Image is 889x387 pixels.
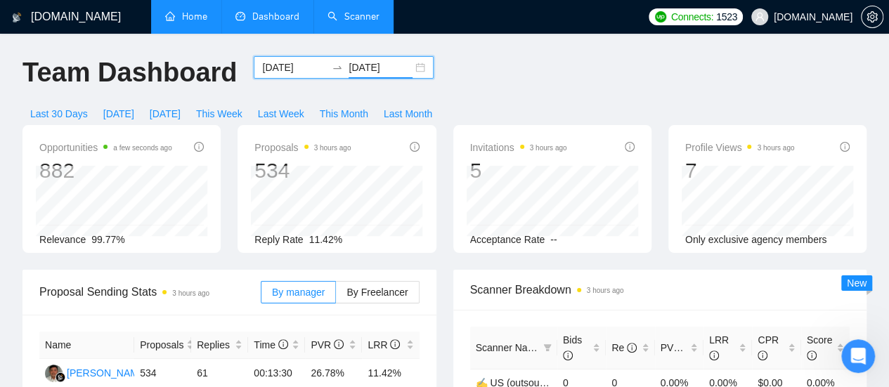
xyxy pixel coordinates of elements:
button: Поиск по статьям [20,270,261,299]
a: SH[PERSON_NAME] [45,367,148,378]
span: 11.42% [309,234,342,245]
span: Proposals [254,139,351,156]
th: Name [39,332,134,359]
span: This Month [320,106,368,122]
span: [DATE] [150,106,181,122]
span: info-circle [758,350,767,360]
span: info-circle [334,339,344,349]
a: setting [861,11,883,22]
time: 3 hours ago [587,287,624,294]
img: Profile image for Dima [204,22,232,51]
div: 5 [470,157,567,184]
span: PVR [661,342,694,353]
span: filter [543,343,552,352]
time: 3 hours ago [314,144,351,152]
button: This Month [312,103,376,125]
img: logo [12,6,22,29]
div: ✅ How To: Connect your agency to [DOMAIN_NAME] [29,310,235,339]
span: Proposals [140,337,183,353]
span: info-circle [278,339,288,349]
button: Last Month [376,103,440,125]
span: LRR [709,334,729,361]
span: Invitations [470,139,567,156]
time: a few seconds ago [113,144,171,152]
span: info-circle [563,350,573,360]
span: Поиск по статьям [29,277,128,292]
span: info-circle [194,142,204,152]
span: swap-right [332,62,343,73]
span: PVR [311,339,344,350]
th: Replies [191,332,248,359]
span: CPR [758,334,779,361]
p: Здравствуйте! 👋 [28,100,253,124]
img: SH [45,365,63,382]
div: Отправить сообщениеОбычно мы отвечаем в течение менее минуты [14,189,267,257]
span: Reply Rate [254,234,303,245]
span: Score [807,334,833,361]
p: Чем мы можем помочь? [28,124,253,171]
span: Bids [563,334,582,361]
div: ✅ How To: Connect your agency to [DOMAIN_NAME] [20,304,261,345]
button: Last Week [250,103,312,125]
a: homeHome [165,11,207,22]
span: 99.77% [91,234,124,245]
div: [PERSON_NAME] [67,365,148,381]
span: Last Week [258,106,304,122]
span: Only exclusive agency members [685,234,827,245]
span: 1523 [716,9,737,25]
span: Time [254,339,287,350]
button: setting [861,6,883,28]
span: LRR [368,339,400,350]
span: info-circle [840,142,850,152]
button: Last 30 Days [22,103,96,125]
div: 882 [39,157,172,184]
span: info-circle [627,343,637,353]
span: filter [540,337,554,358]
span: Scanner Breakdown [470,281,850,299]
img: logo [28,27,51,49]
span: [DATE] [103,106,134,122]
span: info-circle [390,339,400,349]
span: dashboard [235,11,245,21]
th: Proposals [134,332,191,359]
span: to [332,62,343,73]
span: Last Month [384,106,432,122]
span: info-circle [807,350,817,360]
div: 534 [254,157,351,184]
time: 3 hours ago [172,289,209,297]
span: info-circle [709,350,719,360]
div: 7 [685,157,795,184]
iframe: Intercom live chat [841,339,875,373]
button: [DATE] [142,103,188,125]
span: info-circle [410,142,420,152]
button: [DATE] [96,103,142,125]
span: Last 30 Days [30,106,88,122]
span: Opportunities [39,139,172,156]
span: Proposal Sending Stats [39,283,261,301]
h1: Team Dashboard [22,56,237,89]
span: setting [862,11,883,22]
a: searchScanner [327,11,379,22]
span: info-circle [625,142,635,152]
span: By manager [272,287,325,298]
span: Connects: [671,9,713,25]
div: Обычно мы отвечаем в течение менее минуты [29,216,235,245]
span: New [847,277,867,289]
span: user [755,12,765,22]
img: Profile image for Viktor [150,22,179,51]
span: info-circle [683,343,693,353]
span: By Freelancer [346,287,408,298]
img: gigradar-bm.png [56,372,65,382]
span: Profile Views [685,139,795,156]
span: Relevance [39,234,86,245]
span: This Week [196,106,242,122]
span: Acceptance Rate [470,234,545,245]
img: Profile image for Oleksandr [177,22,205,51]
input: Start date [262,60,326,75]
span: Scanner Name [476,342,541,353]
time: 3 hours ago [530,144,567,152]
span: -- [550,234,557,245]
span: Re [611,342,637,353]
div: Закрыть [242,22,267,48]
input: End date [349,60,413,75]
